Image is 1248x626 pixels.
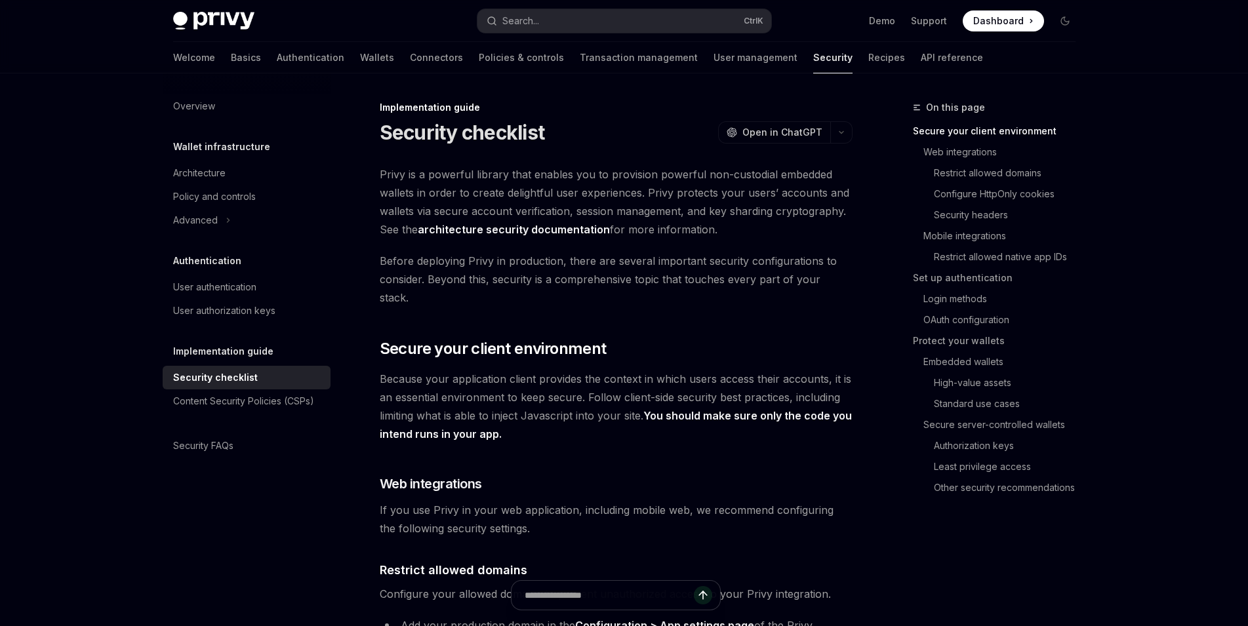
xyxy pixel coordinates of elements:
[934,184,1086,205] a: Configure HttpOnly cookies
[934,372,1086,393] a: High-value assets
[580,42,698,73] a: Transaction management
[173,212,218,228] div: Advanced
[477,9,771,33] button: Search...CtrlK
[926,100,985,115] span: On this page
[923,288,1086,309] a: Login methods
[380,338,607,359] span: Secure your client environment
[173,165,226,181] div: Architecture
[163,389,331,413] a: Content Security Policies (CSPs)
[163,94,331,118] a: Overview
[163,161,331,185] a: Architecture
[718,121,830,144] button: Open in ChatGPT
[923,414,1086,435] a: Secure server-controlled wallets
[694,586,712,604] button: Send message
[744,16,763,26] span: Ctrl K
[163,275,331,299] a: User authentication
[934,393,1086,414] a: Standard use cases
[380,561,527,579] span: Restrict allowed domains
[714,42,797,73] a: User management
[163,434,331,458] a: Security FAQs
[380,101,853,114] div: Implementation guide
[479,42,564,73] a: Policies & controls
[380,475,482,493] span: Web integrations
[173,343,273,359] h5: Implementation guide
[813,42,853,73] a: Security
[923,309,1086,330] a: OAuth configuration
[923,351,1086,372] a: Embedded wallets
[502,13,539,29] div: Search...
[380,121,545,144] h1: Security checklist
[173,42,215,73] a: Welcome
[410,42,463,73] a: Connectors
[380,165,853,239] span: Privy is a powerful library that enables you to provision powerful non-custodial embedded wallets...
[173,98,215,114] div: Overview
[869,14,895,28] a: Demo
[742,126,822,139] span: Open in ChatGPT
[934,477,1086,498] a: Other security recommendations
[934,435,1086,456] a: Authorization keys
[231,42,261,73] a: Basics
[163,299,331,323] a: User authorization keys
[963,10,1044,31] a: Dashboard
[173,393,314,409] div: Content Security Policies (CSPs)
[1055,10,1076,31] button: Toggle dark mode
[868,42,905,73] a: Recipes
[911,14,947,28] a: Support
[923,225,1086,246] a: Mobile integrations
[163,185,331,208] a: Policy and controls
[173,12,254,30] img: dark logo
[934,205,1086,225] a: Security headers
[923,142,1086,163] a: Web integrations
[173,189,256,205] div: Policy and controls
[913,330,1086,351] a: Protect your wallets
[380,501,853,538] span: If you use Privy in your web application, including mobile web, we recommend configuring the foll...
[173,303,275,319] div: User authorization keys
[913,121,1086,142] a: Secure your client environment
[934,163,1086,184] a: Restrict allowed domains
[360,42,394,73] a: Wallets
[173,253,241,269] h5: Authentication
[418,223,610,237] a: architecture security documentation
[380,370,853,443] span: Because your application client provides the context in which users access their accounts, it is ...
[934,456,1086,477] a: Least privilege access
[913,267,1086,288] a: Set up authentication
[173,279,256,295] div: User authentication
[921,42,983,73] a: API reference
[163,366,331,389] a: Security checklist
[380,252,853,307] span: Before deploying Privy in production, there are several important security configurations to cons...
[173,370,258,385] div: Security checklist
[277,42,344,73] a: Authentication
[934,246,1086,267] a: Restrict allowed native app IDs
[173,438,233,454] div: Security FAQs
[173,139,270,155] h5: Wallet infrastructure
[973,14,1024,28] span: Dashboard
